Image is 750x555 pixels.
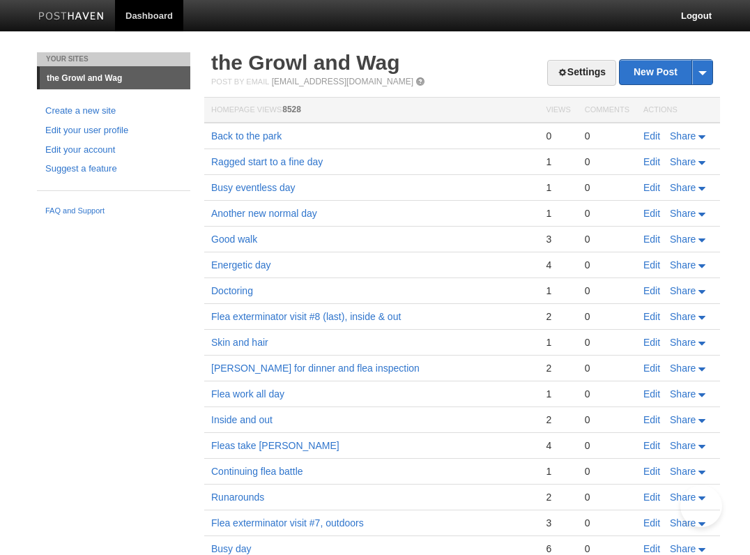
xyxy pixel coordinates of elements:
a: Edit [643,285,660,296]
a: Flea work all day [211,388,284,400]
a: Flea exterminator visit #7, outdoors [211,517,364,529]
a: Back to the park [211,130,282,142]
a: Edit [643,440,660,451]
span: Share [670,130,696,142]
a: Ragged start to a fine day [211,156,323,167]
a: Skin and hair [211,337,268,348]
a: Edit [643,259,660,271]
a: FAQ and Support [45,205,182,218]
a: Flea exterminator visit #8 (last), inside & out [211,311,401,322]
div: 4 [546,259,570,271]
li: Your Sites [37,52,190,66]
div: 3 [546,517,570,529]
span: Share [670,259,696,271]
a: the Growl and Wag [211,51,400,74]
a: Edit [643,130,660,142]
span: Post by Email [211,77,269,86]
a: Another new normal day [211,208,317,219]
div: 0 [585,517,629,529]
div: 0 [585,259,629,271]
div: 1 [546,284,570,297]
div: 0 [585,130,629,142]
div: 0 [585,439,629,452]
iframe: Help Scout Beacon - Open [680,485,722,527]
a: Edit [643,337,660,348]
a: Edit [643,156,660,167]
span: Share [670,440,696,451]
a: the Growl and Wag [40,67,190,89]
div: 0 [585,362,629,374]
a: Edit [643,311,660,322]
a: Busy eventless day [211,182,296,193]
div: 0 [585,310,629,323]
a: Good walk [211,234,257,245]
div: 2 [546,362,570,374]
div: 0 [585,233,629,245]
a: Inside and out [211,414,273,425]
span: Share [670,182,696,193]
div: 6 [546,542,570,555]
a: Create a new site [45,104,182,119]
div: 3 [546,233,570,245]
div: 1 [546,388,570,400]
a: Edit [643,182,660,193]
span: Share [670,337,696,348]
div: 2 [546,310,570,323]
div: 2 [546,413,570,426]
a: Fleas take [PERSON_NAME] [211,440,339,451]
a: Edit your user profile [45,123,182,138]
span: Share [670,414,696,425]
a: Edit [643,492,660,503]
a: Busy day [211,543,252,554]
a: Suggest a feature [45,162,182,176]
a: [EMAIL_ADDRESS][DOMAIN_NAME] [272,77,413,86]
div: 0 [585,155,629,168]
div: 0 [585,181,629,194]
a: Runarounds [211,492,264,503]
th: Actions [636,98,720,123]
span: Share [670,208,696,219]
a: Doctoring [211,285,253,296]
div: 4 [546,439,570,452]
div: 0 [585,542,629,555]
span: 8528 [282,105,301,114]
span: Share [670,363,696,374]
a: Energetic day [211,259,271,271]
a: Edit [643,543,660,554]
th: Views [539,98,577,123]
a: Edit [643,388,660,400]
th: Comments [578,98,636,123]
a: Settings [547,60,616,86]
span: Share [670,388,696,400]
span: Share [670,466,696,477]
a: Edit [643,517,660,529]
div: 0 [585,336,629,349]
a: Edit your account [45,143,182,158]
div: 1 [546,465,570,478]
div: 1 [546,155,570,168]
span: Share [670,517,696,529]
div: 0 [585,491,629,503]
div: 0 [585,413,629,426]
div: 1 [546,181,570,194]
a: Edit [643,414,660,425]
div: 0 [585,207,629,220]
span: Share [670,234,696,245]
a: Edit [643,208,660,219]
div: 1 [546,336,570,349]
span: Share [670,543,696,554]
div: 2 [546,491,570,503]
a: Edit [643,466,660,477]
a: Edit [643,234,660,245]
img: Posthaven-bar [38,12,105,22]
a: New Post [620,60,712,84]
span: Share [670,311,696,322]
span: Share [670,285,696,296]
div: 0 [585,465,629,478]
a: Continuing flea battle [211,466,303,477]
a: [PERSON_NAME] for dinner and flea inspection [211,363,420,374]
a: Edit [643,363,660,374]
span: Share [670,492,696,503]
span: Share [670,156,696,167]
th: Homepage Views [204,98,539,123]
